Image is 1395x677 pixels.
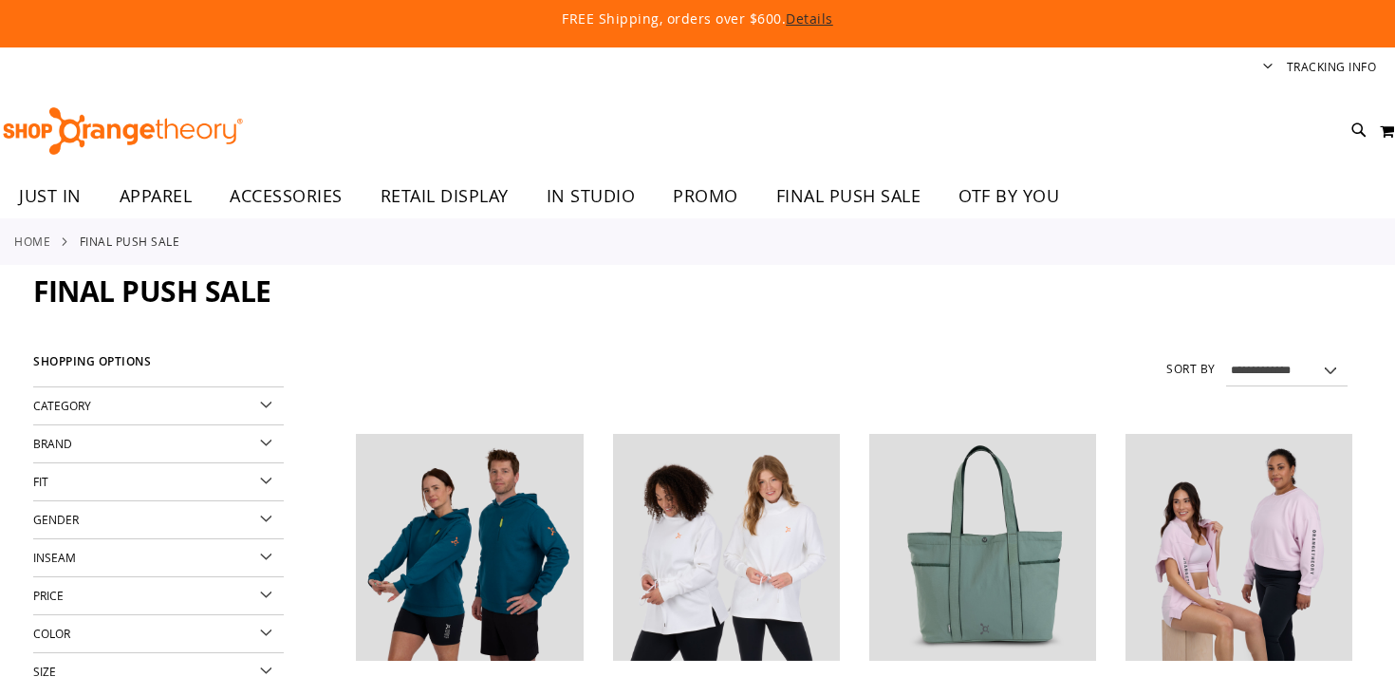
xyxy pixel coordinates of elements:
img: Product image for Fleece Long Sleeve [613,434,840,661]
div: Gender [33,501,284,539]
a: ACCESSORIES [211,175,362,218]
label: Sort By [1166,361,1216,377]
div: Category [33,387,284,425]
a: Details [786,9,833,28]
p: FREE Shipping, orders over $600. [128,9,1267,28]
span: Inseam [33,550,76,565]
button: Account menu [1263,59,1273,77]
img: lululemon Daily Multi-Pocket Tote [869,434,1096,661]
a: IN STUDIO [528,175,655,218]
div: Brand [33,425,284,463]
span: FINAL PUSH SALE [776,175,921,217]
span: Price [33,588,64,603]
a: FINAL PUSH SALE [757,175,940,217]
span: ACCESSORIES [230,175,343,217]
span: Category [33,398,91,413]
a: lululemon Daily Multi-Pocket Tote [869,434,1096,665]
img: Unisex Fleece Minimalist Pocket Hoodie [356,434,583,661]
span: FINAL PUSH SALE [33,272,271,310]
a: Unisex Fleece Minimalist Pocket Hoodie [356,434,583,665]
span: Gender [33,512,79,527]
a: OTF BY YOU [939,175,1078,218]
span: JUST IN [19,175,82,217]
div: Color [33,615,284,653]
span: Color [33,626,70,641]
div: Inseam [33,539,284,577]
span: OTF BY YOU [958,175,1059,217]
span: Fit [33,474,48,489]
div: Fit [33,463,284,501]
span: IN STUDIO [547,175,636,217]
a: Home [14,233,50,250]
a: Tracking Info [1287,59,1377,75]
a: APPAREL [101,175,212,218]
a: Product image for Fleece Long Sleeve [613,434,840,665]
strong: FINAL PUSH SALE [80,233,180,250]
span: PROMO [673,175,738,217]
a: RETAIL DISPLAY [362,175,528,218]
span: Brand [33,436,72,451]
span: APPAREL [120,175,193,217]
div: Price [33,577,284,615]
a: PROMO [654,175,757,218]
span: RETAIL DISPLAY [381,175,509,217]
a: lululemon Perfectly Oversized Cropped Crew [1125,434,1352,665]
img: lululemon Perfectly Oversized Cropped Crew [1125,434,1352,661]
strong: Shopping Options [33,347,284,387]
